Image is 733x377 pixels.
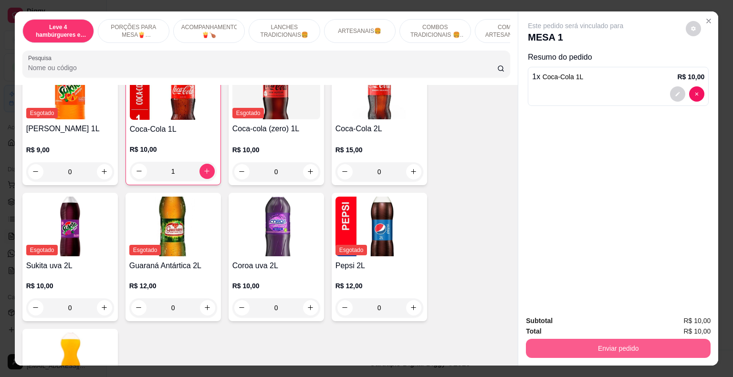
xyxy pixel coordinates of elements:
[670,86,685,102] button: decrease-product-quantity
[337,300,353,315] button: decrease-product-quantity
[28,63,497,73] input: Pesquisa
[683,326,711,336] span: R$ 10,00
[130,145,217,154] p: R$ 10,00
[232,108,264,118] span: Esgotado
[130,60,217,120] img: product-image
[335,197,423,256] img: product-image
[129,281,217,291] p: R$ 12,00
[528,21,623,31] p: Este pedido será vinculado para
[526,339,711,358] button: Enviar pedido
[130,124,217,135] h4: Coca-Cola 1L
[543,73,584,81] span: Coca-Cola 1L
[31,23,86,39] p: Leve 4 hambúrgueres e economize
[28,54,55,62] label: Pesquisa
[129,197,217,256] img: product-image
[28,300,43,315] button: decrease-product-quantity
[234,300,250,315] button: decrease-product-quantity
[337,164,353,179] button: decrease-product-quantity
[200,300,215,315] button: increase-product-quantity
[106,23,161,39] p: PORÇÕES PARA MESA🍟(indisponível pra delivery)
[26,145,114,155] p: R$ 9,00
[97,300,112,315] button: increase-product-quantity
[26,281,114,291] p: R$ 10,00
[232,145,320,155] p: R$ 10,00
[129,260,217,272] h4: Guaraná Antártica 2L
[257,23,312,39] p: LANCHES TRADICIONAIS🍔
[232,260,320,272] h4: Coroa uva 2L
[131,300,147,315] button: decrease-product-quantity
[335,260,423,272] h4: Pepsi 2L
[26,123,114,135] h4: [PERSON_NAME] 1L
[677,72,704,82] p: R$ 10,00
[234,164,250,179] button: decrease-product-quantity
[408,23,463,39] p: COMBOS TRADICIONAIS 🍔🥤🍟
[335,281,423,291] p: R$ 12,00
[335,145,423,155] p: R$ 15,00
[335,245,367,255] span: Esgotado
[232,197,320,256] img: product-image
[303,164,318,179] button: increase-product-quantity
[26,108,58,118] span: Esgotado
[26,60,114,119] img: product-image
[26,197,114,256] img: product-image
[181,23,237,39] p: ACOMPANHAMENTOS🍟🍗
[686,21,701,36] button: decrease-product-quantity
[303,300,318,315] button: increase-product-quantity
[129,245,161,255] span: Esgotado
[132,164,147,179] button: decrease-product-quantity
[335,60,423,119] img: product-image
[28,164,43,179] button: decrease-product-quantity
[689,86,704,102] button: decrease-product-quantity
[683,315,711,326] span: R$ 10,00
[232,281,320,291] p: R$ 10,00
[526,327,541,335] strong: Total
[406,300,421,315] button: increase-product-quantity
[483,23,538,39] p: COMBOS ARTESANAIS🍔🍟🥤
[199,164,215,179] button: increase-product-quantity
[232,123,320,135] h4: Coca-cola (zero) 1L
[26,245,58,255] span: Esgotado
[528,52,709,63] p: Resumo do pedido
[406,164,421,179] button: increase-product-quantity
[26,260,114,272] h4: Sukita uva 2L
[528,31,623,44] p: MESA 1
[97,164,112,179] button: increase-product-quantity
[532,71,583,83] p: 1 x
[232,60,320,119] img: product-image
[335,123,423,135] h4: Coca-Cola 2L
[526,317,553,325] strong: Subtotal
[338,27,381,35] p: ARTESANAIS🍔
[701,13,716,29] button: Close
